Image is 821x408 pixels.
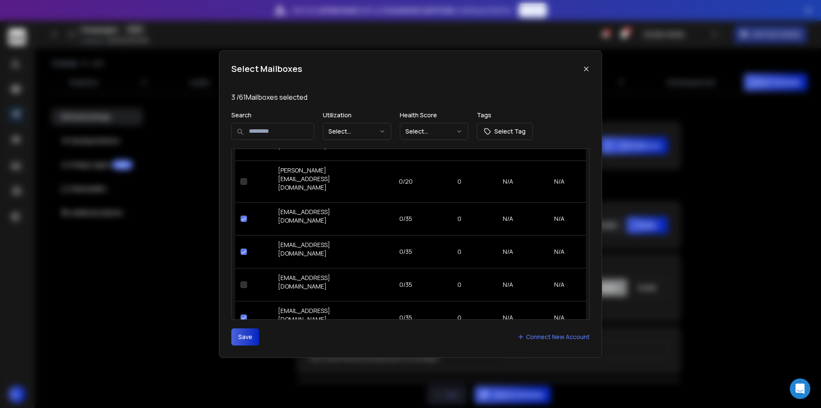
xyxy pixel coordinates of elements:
[231,63,302,75] h1: Select Mailboxes
[231,92,590,102] p: 3 / 61 Mailboxes selected
[790,378,810,399] div: Open Intercom Messenger
[231,111,314,119] p: Search
[400,111,468,119] p: Health Score
[477,111,533,119] p: Tags
[323,111,391,119] p: Utilization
